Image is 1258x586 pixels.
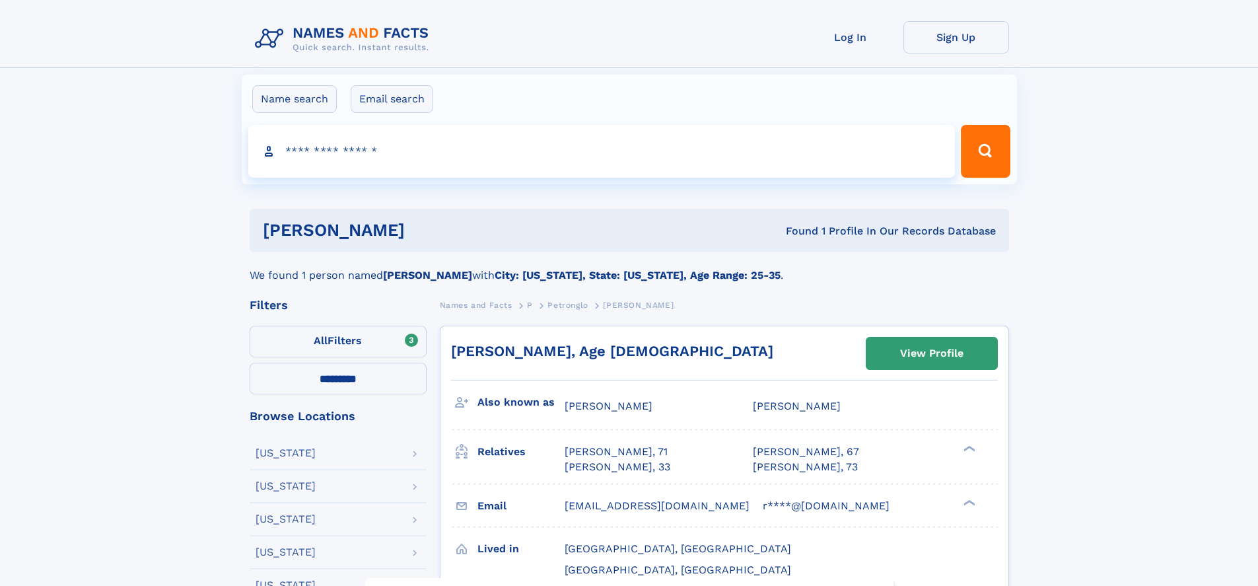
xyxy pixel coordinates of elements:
[383,269,472,281] b: [PERSON_NAME]
[314,334,328,347] span: All
[547,297,588,313] a: Petronglo
[250,326,427,357] label: Filters
[477,495,565,517] h3: Email
[603,301,674,310] span: [PERSON_NAME]
[565,460,670,474] a: [PERSON_NAME], 33
[753,400,841,412] span: [PERSON_NAME]
[960,445,976,453] div: ❯
[250,21,440,57] img: Logo Names and Facts
[256,514,316,525] div: [US_STATE]
[527,297,533,313] a: P
[250,299,427,311] div: Filters
[565,499,750,512] span: [EMAIL_ADDRESS][DOMAIN_NAME]
[527,301,533,310] span: P
[595,224,996,238] div: Found 1 Profile In Our Records Database
[753,445,859,459] a: [PERSON_NAME], 67
[351,85,433,113] label: Email search
[256,547,316,558] div: [US_STATE]
[565,445,668,459] a: [PERSON_NAME], 71
[477,391,565,414] h3: Also known as
[248,125,956,178] input: search input
[903,21,1009,54] a: Sign Up
[252,85,337,113] label: Name search
[565,564,791,576] span: [GEOGRAPHIC_DATA], [GEOGRAPHIC_DATA]
[900,338,963,369] div: View Profile
[565,400,652,412] span: [PERSON_NAME]
[866,338,997,369] a: View Profile
[250,410,427,422] div: Browse Locations
[440,297,512,313] a: Names and Facts
[961,125,1010,178] button: Search Button
[451,343,773,359] a: [PERSON_NAME], Age [DEMOGRAPHIC_DATA]
[250,252,1009,283] div: We found 1 person named with .
[547,301,588,310] span: Petronglo
[263,222,596,238] h1: [PERSON_NAME]
[256,481,316,492] div: [US_STATE]
[565,542,791,555] span: [GEOGRAPHIC_DATA], [GEOGRAPHIC_DATA]
[256,448,316,458] div: [US_STATE]
[477,441,565,463] h3: Relatives
[798,21,903,54] a: Log In
[495,269,781,281] b: City: [US_STATE], State: [US_STATE], Age Range: 25-35
[960,498,976,507] div: ❯
[753,460,858,474] a: [PERSON_NAME], 73
[477,538,565,560] h3: Lived in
